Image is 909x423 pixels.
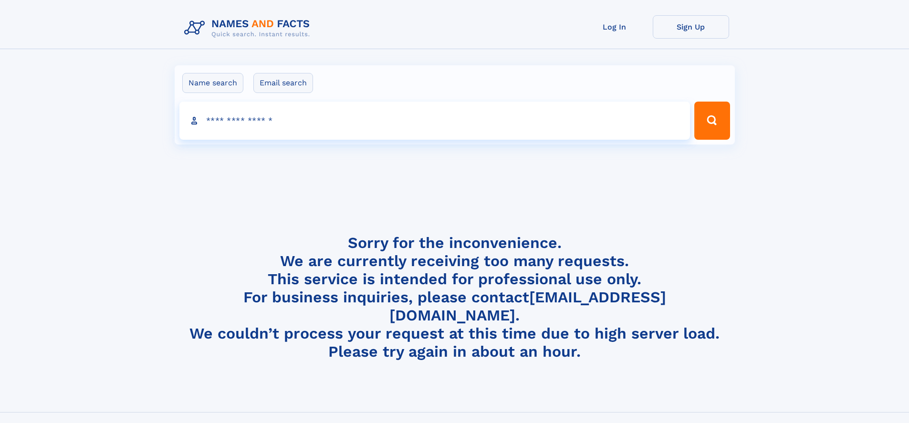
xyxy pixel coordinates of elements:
[182,73,243,93] label: Name search
[253,73,313,93] label: Email search
[179,102,690,140] input: search input
[653,15,729,39] a: Sign Up
[694,102,730,140] button: Search Button
[576,15,653,39] a: Log In
[180,15,318,41] img: Logo Names and Facts
[180,234,729,361] h4: Sorry for the inconvenience. We are currently receiving too many requests. This service is intend...
[389,288,666,324] a: [EMAIL_ADDRESS][DOMAIN_NAME]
